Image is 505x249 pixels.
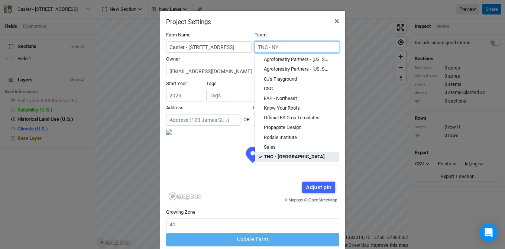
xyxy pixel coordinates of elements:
a: Rodale Institute [255,133,339,142]
a: EAP - Northeast [255,94,339,103]
a: TNC - NY [255,152,339,162]
div: Sales [264,144,276,151]
input: Latitude [253,114,290,126]
input: Start Year [166,90,203,101]
a: CJ's Playground [255,74,339,84]
a: Mapbox logo [168,192,201,201]
a: CSC [255,84,339,94]
input: Address (123 James St...) [166,114,240,126]
label: Tags [206,80,217,87]
div: menu-options [255,54,339,165]
div: OR [243,110,250,123]
a: Sales [255,142,339,152]
a: Official FS Crop Templates [255,113,339,123]
input: Tags... [210,92,333,100]
div: Agroforestry Partners - Kentucky, 2022 [264,56,330,63]
div: CSC [264,85,273,92]
div: Official FS Crop Templates [264,115,320,122]
label: Owner [166,56,180,62]
h2: Project Settings [166,18,211,26]
a: Agroforestry Partners - Kentucky, 2022 [255,55,339,65]
label: Latitude [253,104,270,111]
div: Agroforestry Partners - Kentucky: extra copies, Farms not in development, etc . . . [264,66,330,73]
input: 4b [166,219,339,230]
input: Project/Farm Name [166,41,252,53]
a: Agroforestry Partners - Kentucky: extra copies, Farms not in development, etc . . . [255,65,339,74]
div: Rodale Institute [264,134,297,141]
input: cj@propagateag.com [166,66,339,77]
div: Adjust pin [302,182,335,193]
span: × [334,16,339,26]
div: Open Intercom Messenger [480,224,498,242]
button: Close [328,11,345,32]
div: Know Your Roots [264,105,300,112]
a: © OpenStreetMap [304,198,337,202]
div: CJ's Playground [264,76,297,83]
label: Farm Name [166,32,191,38]
button: Update Farm [166,233,339,246]
label: Address [166,104,184,111]
label: Team [255,32,266,38]
label: Start Year [166,80,187,87]
div: TNC - NY [264,153,325,160]
input: TNC - NY [255,41,339,53]
a: © Mapbox [284,198,303,202]
div: Propagate Design [264,124,301,131]
label: Growing Zone [166,209,195,216]
a: Know Your Roots [255,104,339,113]
a: Propagate Design [255,123,339,133]
div: EAP - Northeast [264,95,297,102]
